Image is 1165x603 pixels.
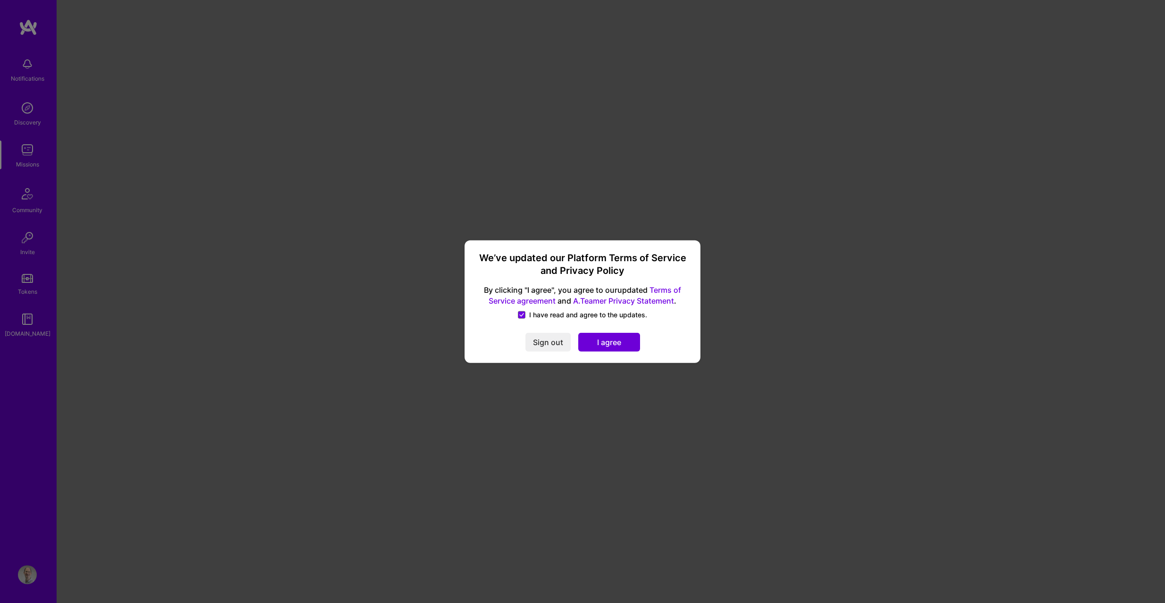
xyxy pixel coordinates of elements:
a: Terms of Service agreement [489,285,681,306]
h3: We’ve updated our Platform Terms of Service and Privacy Policy [476,251,689,277]
span: I have read and agree to the updates. [529,310,647,320]
span: By clicking "I agree", you agree to our updated and . [476,285,689,306]
button: Sign out [525,333,571,352]
a: A.Teamer Privacy Statement [573,296,674,306]
button: I agree [578,333,640,352]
